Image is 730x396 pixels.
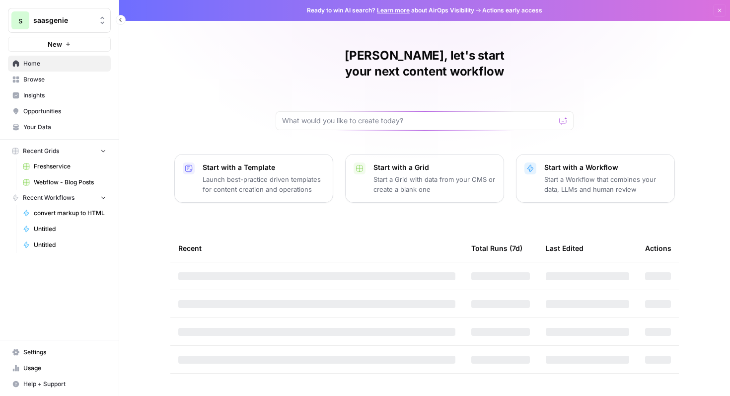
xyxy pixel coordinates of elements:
p: Launch best-practice driven templates for content creation and operations [203,174,325,194]
button: Start with a TemplateLaunch best-practice driven templates for content creation and operations [174,154,333,203]
span: New [48,39,62,49]
span: Help + Support [23,380,106,389]
a: Your Data [8,119,111,135]
div: Last Edited [546,235,584,262]
button: Recent Workflows [8,190,111,205]
p: Start with a Workflow [544,162,666,172]
p: Start a Workflow that combines your data, LLMs and human review [544,174,666,194]
button: Workspace: saasgenie [8,8,111,33]
button: New [8,37,111,52]
span: Settings [23,348,106,357]
a: Freshservice [18,158,111,174]
span: Recent Workflows [23,193,74,202]
button: Start with a GridStart a Grid with data from your CMS or create a blank one [345,154,504,203]
span: s [18,14,22,26]
button: Start with a WorkflowStart a Workflow that combines your data, LLMs and human review [516,154,675,203]
a: Learn more [377,6,410,14]
a: convert markup to HTML [18,205,111,221]
div: Actions [645,235,671,262]
a: Usage [8,360,111,376]
button: Recent Grids [8,144,111,158]
span: Untitled [34,240,106,249]
span: Your Data [23,123,106,132]
span: Untitled [34,225,106,234]
button: Help + Support [8,376,111,392]
p: Start with a Template [203,162,325,172]
div: Recent [178,235,455,262]
a: Insights [8,87,111,103]
a: Settings [8,344,111,360]
span: convert markup to HTML [34,209,106,218]
span: Usage [23,364,106,373]
div: Total Runs (7d) [471,235,522,262]
span: Opportunities [23,107,106,116]
h1: [PERSON_NAME], let's start your next content workflow [276,48,574,79]
input: What would you like to create today? [282,116,555,126]
p: Start with a Grid [373,162,496,172]
span: Webflow - Blog Posts [34,178,106,187]
span: Insights [23,91,106,100]
a: Webflow - Blog Posts [18,174,111,190]
a: Browse [8,72,111,87]
a: Untitled [18,237,111,253]
span: Recent Grids [23,147,59,156]
p: Start a Grid with data from your CMS or create a blank one [373,174,496,194]
span: saasgenie [33,15,93,25]
a: Home [8,56,111,72]
span: Home [23,59,106,68]
span: Actions early access [482,6,542,15]
span: Ready to win AI search? about AirOps Visibility [307,6,474,15]
span: Browse [23,75,106,84]
a: Untitled [18,221,111,237]
span: Freshservice [34,162,106,171]
a: Opportunities [8,103,111,119]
